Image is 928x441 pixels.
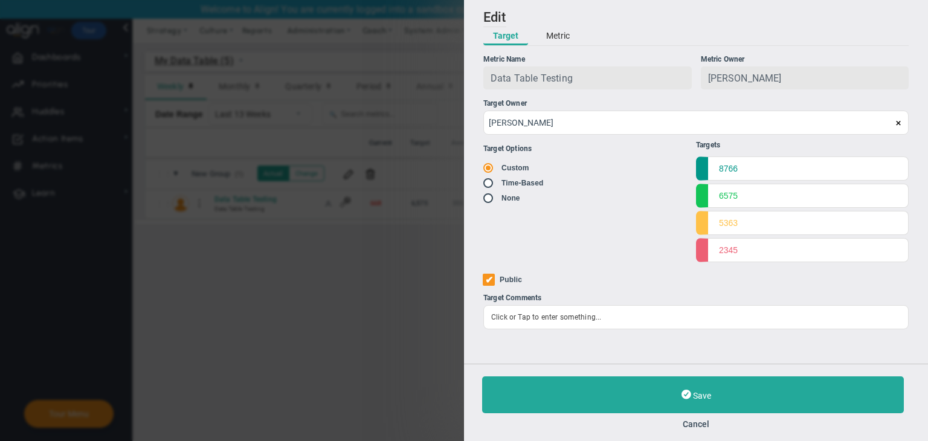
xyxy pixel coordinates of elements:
input: 400 [696,156,909,181]
span: Save [693,391,711,401]
div: Target Owner [483,99,909,108]
span: Data Table Testing [491,72,573,84]
span: [PERSON_NAME] [708,72,782,84]
label: Time-Based [501,179,543,187]
div: Targets [696,141,909,149]
input: Public Targets can be used by other people [483,274,495,286]
div: Metric Name [483,55,692,63]
label: Public Targets can be used by other people [500,275,522,284]
div: Click or Tap to enter something... [483,305,909,329]
button: Save [482,376,904,413]
button: Metric [536,27,579,45]
input: 300 [696,184,909,208]
div: Target Comments [483,294,909,302]
input: 200 [696,211,909,235]
input: Search Targets... [483,111,909,135]
label: None [501,194,520,202]
button: Cancel [482,419,910,429]
button: Target [483,27,528,45]
span: Target Options [483,144,532,153]
span: Edit [483,10,506,25]
input: 100 [696,238,909,262]
div: Metric Owner [701,55,909,63]
span: clear [909,117,922,128]
label: Custom [501,164,529,172]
